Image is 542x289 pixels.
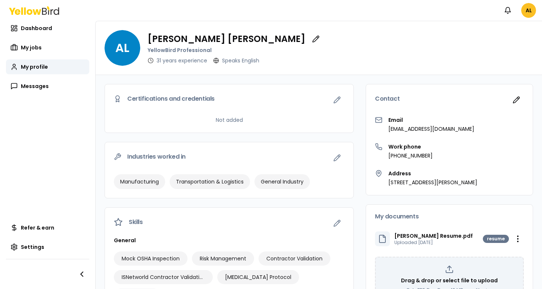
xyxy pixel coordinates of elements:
span: Settings [21,243,44,251]
p: [EMAIL_ADDRESS][DOMAIN_NAME] [388,125,474,133]
p: [STREET_ADDRESS][PERSON_NAME] [388,179,477,186]
p: Speaks English [222,57,259,64]
a: Dashboard [6,21,89,36]
span: My profile [21,63,48,71]
span: Contact [375,96,400,102]
a: Messages [6,79,89,94]
span: General Industry [261,178,304,185]
div: Contractor Validation [259,251,330,266]
h3: General [114,237,344,244]
span: My jobs [21,44,42,51]
h3: Email [388,116,474,124]
p: [PHONE_NUMBER] [388,152,433,159]
div: Manufacturing [114,174,165,189]
h3: Work phone [388,143,433,150]
span: Messages [21,82,49,90]
div: COVID-19 Protocol [217,270,299,284]
p: [PERSON_NAME] [PERSON_NAME] [148,35,305,43]
div: Risk Management [192,251,254,266]
div: Mock OSHA Inspection [114,251,187,266]
p: Not added [216,116,243,124]
div: General Industry [254,174,310,189]
p: YellowBird Professional [148,46,323,54]
span: [MEDICAL_DATA] Protocol [225,273,291,281]
h3: Address [388,170,477,177]
p: [PERSON_NAME] Resume.pdf [394,232,473,240]
div: ISNetworld Contractor Validation [114,270,213,284]
a: My jobs [6,40,89,55]
p: 31 years experience [157,57,207,64]
span: Manufacturing [120,178,159,185]
span: Refer & earn [21,224,54,231]
span: Skills [129,219,143,225]
a: Settings [6,240,89,254]
span: My documents [375,214,418,220]
div: resume [483,235,509,243]
p: Drag & drop or select file to upload [401,277,498,284]
span: Contractor Validation [266,255,323,262]
span: Transportation & Logistics [176,178,244,185]
span: Risk Management [200,255,246,262]
span: Mock OSHA Inspection [122,255,180,262]
span: Certifications and credentials [127,96,215,102]
p: Uploaded [DATE] [394,240,473,246]
a: Refer & earn [6,220,89,235]
span: Industries worked in [127,154,186,160]
span: AL [521,3,536,18]
span: ISNetworld Contractor Validation [122,273,205,281]
a: My profile [6,59,89,74]
span: AL [105,30,140,66]
div: Transportation & Logistics [170,174,250,189]
span: Dashboard [21,25,52,32]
